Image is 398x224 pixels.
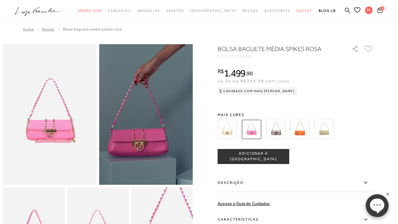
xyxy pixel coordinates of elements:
[190,5,236,16] a: noSubCategoriesText
[218,113,373,117] span: Mais cores
[245,71,252,76] i: ,
[190,9,236,12] span: [DEMOGRAPHIC_DATA]
[243,5,258,16] a: categoryNavScreenReaderText
[137,5,160,16] a: categoryNavScreenReaderText
[218,151,289,162] span: ADICIONAR À [GEOGRAPHIC_DATA]
[365,7,373,14] span: M
[243,9,258,12] span: Bolsas
[218,201,270,206] a: Acesse o Guia de Cuidados
[218,87,297,95] div: Cashback com Mais [PERSON_NAME]
[99,44,193,185] img: image
[224,68,246,79] span: 1.499
[266,120,285,139] img: BOLSA BAGUETE MÉDIA SPIKES TITÂNIO
[319,5,336,16] a: BLOG LB
[218,149,289,164] button: ADICIONAR À [GEOGRAPHIC_DATA]
[242,120,261,139] img: BOLSA BAGUETE MÉDIA SPIKES ROSA
[380,6,385,11] span: 1
[3,44,97,185] img: image
[78,5,102,16] a: categoryNavScreenReaderText
[218,174,373,192] label: Descrição
[376,7,384,15] button: 1
[247,70,252,77] span: 90
[166,5,184,16] a: categoryNavScreenReaderText
[78,9,102,12] span: Verão Viva
[362,6,376,16] button: M
[319,9,336,12] span: BLOG LB
[290,120,310,139] img: BOLSA MÉDIA EM COURO LARANJA SUNSET COM REBITES
[108,9,131,12] span: Essenciais
[166,9,184,12] span: Sapatos
[315,120,334,139] img: BOLSA MÉDIA EM COURO VERDE ALOE VERA COM REBITES
[108,5,131,16] a: categoryNavScreenReaderText
[137,9,160,12] span: Sandálias
[296,9,313,12] span: Outlet
[42,27,54,31] a: Bolsas
[296,5,313,16] a: categoryNavScreenReaderText
[23,27,34,31] a: Home
[63,27,122,31] span: BOLSA BAGUETE MÉDIA SPIKES ROSA
[218,44,334,53] h1: BOLSA BAGUETE MÉDIA SPIKES ROSA
[229,54,254,58] span: 777710505
[218,54,342,58] div: CÓD:
[218,68,224,74] i: R$
[218,78,289,83] span: ou 6x de R$249,98 sem juros
[264,9,290,12] span: Acessórios
[218,120,237,139] img: BOLSA BAGUETE MÉDIA SPIKES NATA
[264,5,290,16] a: categoryNavScreenReaderText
